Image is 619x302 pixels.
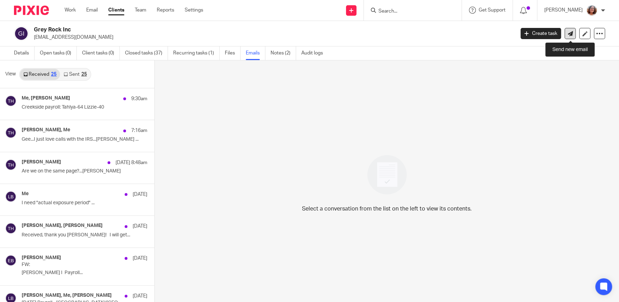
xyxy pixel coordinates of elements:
span: Get Support [479,8,506,13]
span: View [5,71,16,78]
h2: Grey Rock Inc [34,26,415,34]
a: Email [86,7,98,14]
a: Audit logs [301,46,328,60]
a: Reports [157,7,174,14]
h4: [PERSON_NAME] [22,159,61,165]
a: Details [14,46,35,60]
img: svg%3E [5,95,16,106]
h4: [PERSON_NAME], Me, [PERSON_NAME] [22,293,112,299]
a: Notes (2) [271,46,296,60]
img: svg%3E [5,223,16,234]
p: Creekside payroll: Tahlya-64 Lizzie-40 [22,104,147,110]
a: Closed tasks (37) [125,46,168,60]
p: [DATE] [133,255,147,262]
img: svg%3E [14,26,29,41]
a: Sent25 [60,69,90,80]
p: Are we on the same page?...[PERSON_NAME] [22,168,147,174]
h4: Me [22,191,29,197]
a: Team [135,7,146,14]
img: svg%3E [5,159,16,170]
p: 9:30am [131,95,147,102]
div: 25 [51,72,57,77]
p: [PERSON_NAME] I Payroll... [22,270,147,276]
h4: [PERSON_NAME] [22,255,61,261]
div: 25 [81,72,87,77]
p: [DATE] [133,191,147,198]
h4: [PERSON_NAME], [PERSON_NAME] [22,223,103,229]
p: 7:16am [131,127,147,134]
a: Files [225,46,241,60]
p: Received, thank you [PERSON_NAME]! I will get... [22,232,147,238]
p: FW: [22,262,122,268]
img: Pixie [14,6,49,15]
p: Gee...I just love calls with the IRS...[PERSON_NAME] ... [22,137,147,142]
p: [DATE] [133,293,147,300]
a: Clients [108,7,124,14]
a: Open tasks (0) [40,46,77,60]
a: Received25 [20,69,60,80]
h4: [PERSON_NAME], Me [22,127,70,133]
img: svg%3E [5,191,16,202]
p: [EMAIL_ADDRESS][DOMAIN_NAME] [34,34,510,41]
img: image [363,150,411,199]
p: Select a conversation from the list on the left to view its contents. [302,205,472,213]
p: I need "actual exposure period" ... [22,200,147,206]
a: Work [65,7,76,14]
a: Client tasks (0) [82,46,120,60]
img: svg%3E [5,255,16,266]
img: LB%20Reg%20Headshot%208-2-23.jpg [586,5,597,16]
input: Search [378,8,441,15]
p: [DATE] 8:48am [116,159,147,166]
p: [PERSON_NAME] [544,7,583,14]
a: Emails [246,46,265,60]
a: Settings [185,7,203,14]
p: [DATE] [133,223,147,230]
a: Create task [521,28,561,39]
a: Recurring tasks (1) [173,46,220,60]
img: svg%3E [5,127,16,138]
h4: Me, [PERSON_NAME] [22,95,70,101]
